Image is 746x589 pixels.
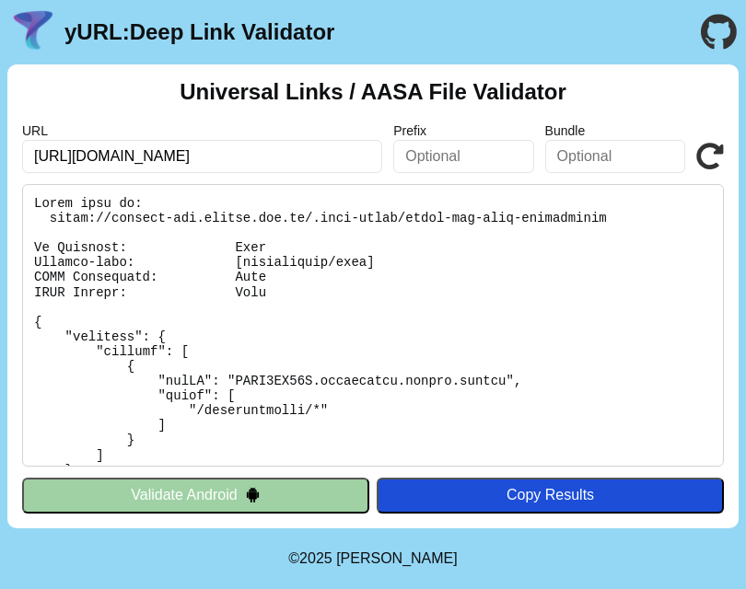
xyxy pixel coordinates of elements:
div: Copy Results [386,487,715,503]
button: Copy Results [377,478,724,513]
label: Prefix [393,123,533,138]
label: Bundle [545,123,685,138]
h2: Universal Links / AASA File Validator [180,79,566,105]
label: URL [22,123,382,138]
input: Optional [545,140,685,173]
pre: Lorem ipsu do: sitam://consect-adi.elitse.doe.te/.inci-utlab/etdol-mag-aliq-enimadminim Ve Quisno... [22,184,724,467]
a: yURL:Deep Link Validator [64,19,334,45]
span: 2025 [299,550,332,566]
img: yURL Logo [9,8,57,56]
a: Michael Ibragimchayev's Personal Site [336,550,458,566]
footer: © [288,528,457,589]
input: Required [22,140,382,173]
input: Optional [393,140,533,173]
img: droidIcon.svg [245,487,261,502]
button: Validate Android [22,478,369,513]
